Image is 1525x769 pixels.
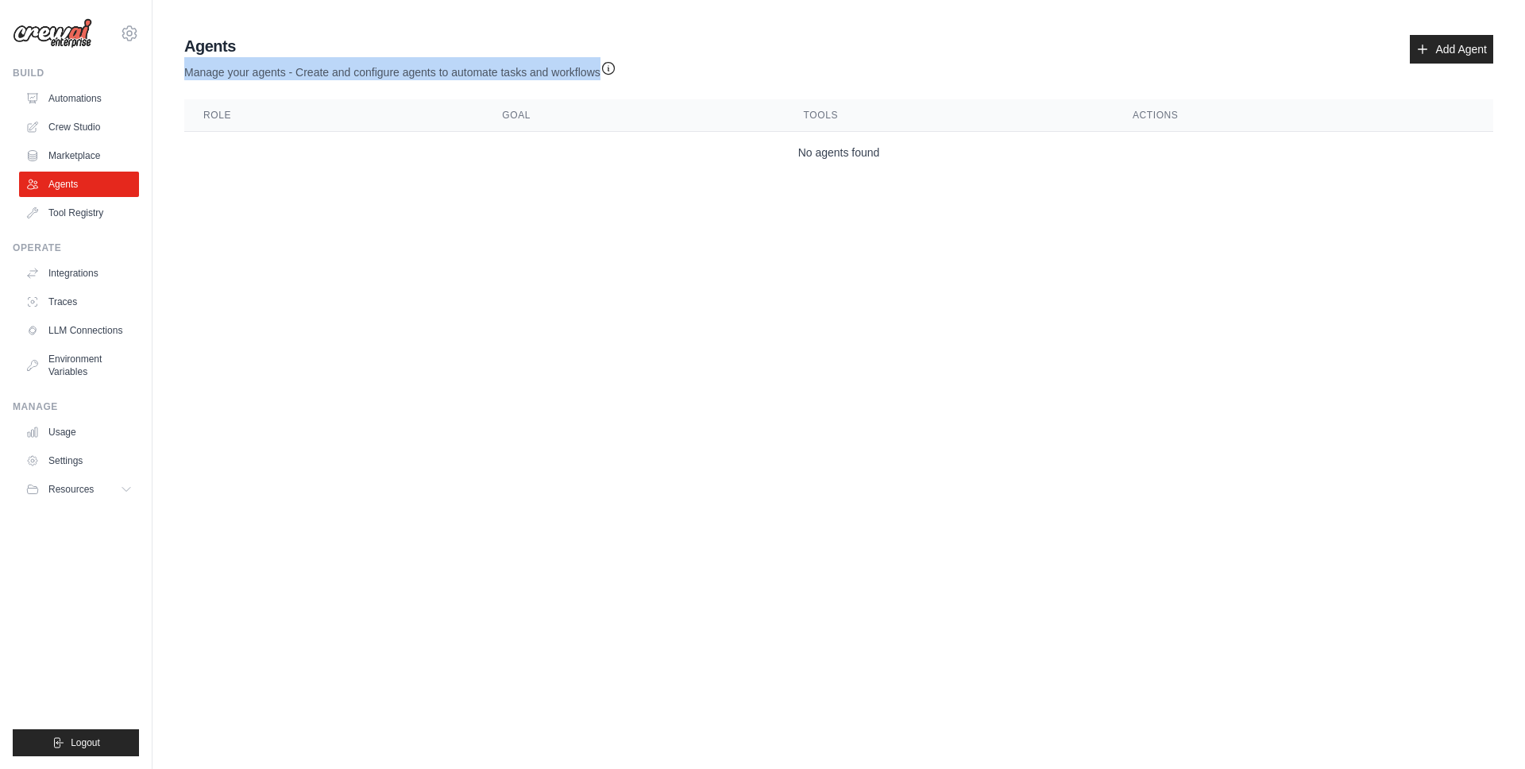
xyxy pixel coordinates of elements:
th: Tools [785,99,1114,132]
a: Environment Variables [19,346,139,384]
th: Actions [1114,99,1493,132]
img: Logo [13,18,92,48]
a: Integrations [19,261,139,286]
button: Logout [13,729,139,756]
div: Build [13,67,139,79]
p: Manage your agents - Create and configure agents to automate tasks and workflows [184,57,616,80]
button: Resources [19,477,139,502]
a: Settings [19,448,139,473]
a: Add Agent [1410,35,1493,64]
a: Crew Studio [19,114,139,140]
th: Role [184,99,483,132]
a: LLM Connections [19,318,139,343]
td: No agents found [184,132,1493,174]
span: Logout [71,736,100,749]
a: Traces [19,289,139,315]
div: Manage [13,400,139,413]
a: Usage [19,419,139,445]
span: Resources [48,483,94,496]
div: Operate [13,242,139,254]
h2: Agents [184,35,616,57]
a: Agents [19,172,139,197]
a: Marketplace [19,143,139,168]
th: Goal [483,99,784,132]
a: Tool Registry [19,200,139,226]
a: Automations [19,86,139,111]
